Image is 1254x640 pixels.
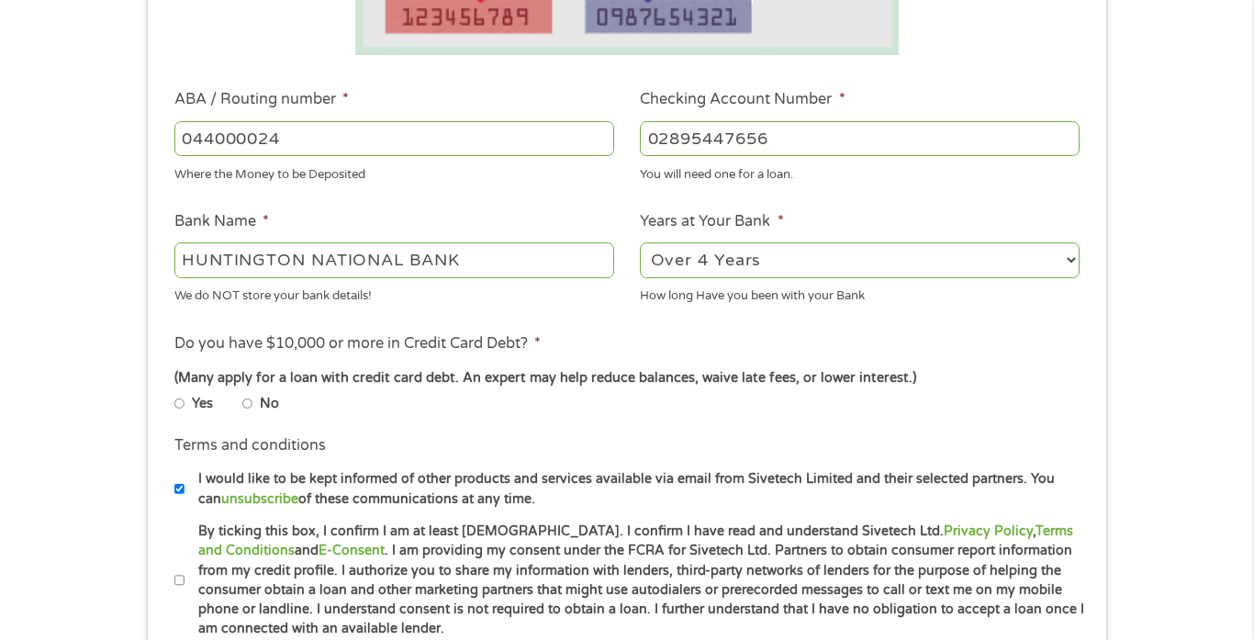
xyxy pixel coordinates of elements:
div: How long Have you been with your Bank [640,281,1080,306]
label: Years at Your Bank [640,212,783,231]
label: I would like to be kept informed of other products and services available via email from Sivetech... [185,469,1085,509]
div: We do NOT store your bank details! [174,281,614,306]
label: ABA / Routing number [174,90,349,109]
label: No [260,394,279,414]
label: Do you have $10,000 or more in Credit Card Debt? [174,334,541,354]
label: By ticking this box, I confirm I am at least [DEMOGRAPHIC_DATA]. I confirm I have read and unders... [185,522,1085,639]
label: Terms and conditions [174,436,326,455]
input: 345634636 [640,121,1080,156]
a: Privacy Policy [944,523,1033,539]
label: Bank Name [174,212,269,231]
div: (Many apply for a loan with credit card debt. An expert may help reduce balances, waive late fees... [174,368,1080,388]
label: Checking Account Number [640,90,845,109]
div: Where the Money to be Deposited [174,160,614,185]
a: E-Consent [319,543,385,558]
div: You will need one for a loan. [640,160,1080,185]
a: unsubscribe [221,491,298,507]
input: 263177916 [174,121,614,156]
label: Yes [192,394,213,414]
